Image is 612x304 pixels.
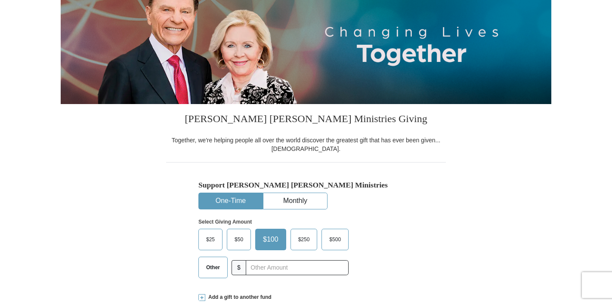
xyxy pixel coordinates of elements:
span: $100 [259,233,283,246]
span: $25 [202,233,219,246]
strong: Select Giving Amount [198,219,252,225]
h3: [PERSON_NAME] [PERSON_NAME] Ministries Giving [166,104,446,136]
span: $500 [325,233,345,246]
span: $ [232,260,246,275]
input: Other Amount [246,260,349,275]
span: $50 [230,233,247,246]
button: One-Time [199,193,263,209]
div: Together, we're helping people all over the world discover the greatest gift that has ever been g... [166,136,446,153]
span: Add a gift to another fund [205,294,272,301]
button: Monthly [263,193,327,209]
span: Other [202,261,224,274]
span: $250 [294,233,314,246]
h5: Support [PERSON_NAME] [PERSON_NAME] Ministries [198,181,414,190]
